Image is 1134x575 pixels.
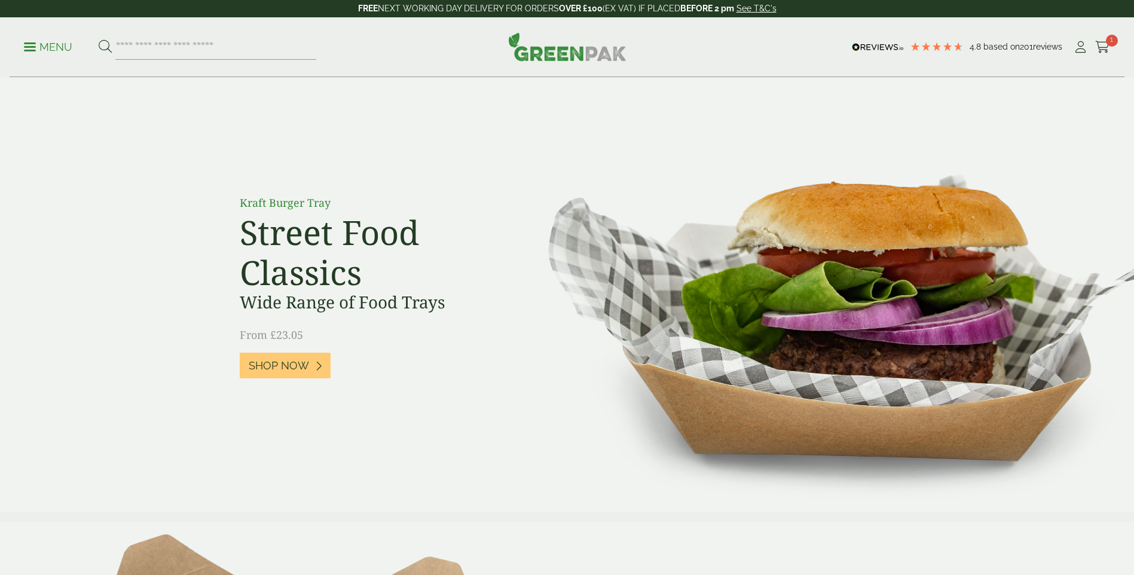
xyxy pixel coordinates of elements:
[736,4,777,13] a: See T&C's
[983,42,1020,51] span: Based on
[559,4,603,13] strong: OVER £100
[240,195,509,211] p: Kraft Burger Tray
[852,43,904,51] img: REVIEWS.io
[249,359,309,372] span: Shop Now
[680,4,734,13] strong: BEFORE 2 pm
[1033,42,1062,51] span: reviews
[240,328,303,342] span: From £23.05
[240,292,509,313] h3: Wide Range of Food Trays
[1095,38,1110,56] a: 1
[1020,42,1033,51] span: 201
[910,41,964,52] div: 4.79 Stars
[1106,35,1118,47] span: 1
[24,40,72,52] a: Menu
[511,78,1134,512] img: Street Food Classics
[240,353,331,378] a: Shop Now
[1073,41,1088,53] i: My Account
[508,32,626,61] img: GreenPak Supplies
[240,212,509,292] h2: Street Food Classics
[970,42,983,51] span: 4.8
[358,4,378,13] strong: FREE
[24,40,72,54] p: Menu
[1095,41,1110,53] i: Cart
